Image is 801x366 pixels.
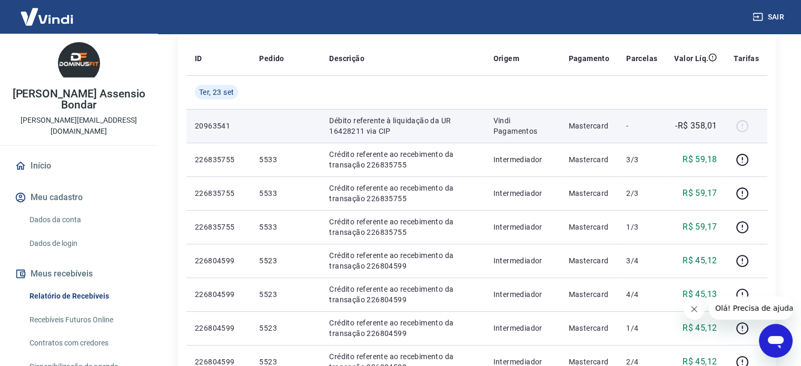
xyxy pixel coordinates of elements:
[493,289,551,300] p: Intermediador
[259,53,284,64] p: Pedido
[259,154,312,165] p: 5533
[493,188,551,199] p: Intermediador
[626,121,657,131] p: -
[13,1,81,33] img: Vindi
[683,322,717,334] p: R$ 45,12
[683,153,717,166] p: R$ 59,18
[683,187,717,200] p: R$ 59,17
[259,255,312,266] p: 5523
[25,285,145,307] a: Relatório de Recebíveis
[626,255,657,266] p: 3/4
[626,154,657,165] p: 3/3
[709,296,793,320] iframe: Mensagem da empresa
[329,284,476,305] p: Crédito referente ao recebimento da transação 226804599
[750,7,788,27] button: Sair
[684,299,705,320] iframe: Fechar mensagem
[493,53,519,64] p: Origem
[626,323,657,333] p: 1/4
[195,222,242,232] p: 226835755
[13,186,145,209] button: Meu cadastro
[493,154,551,165] p: Intermediador
[195,53,202,64] p: ID
[568,188,609,199] p: Mastercard
[626,188,657,199] p: 2/3
[568,53,609,64] p: Pagamento
[195,154,242,165] p: 226835755
[329,318,476,339] p: Crédito referente ao recebimento da transação 226804599
[25,332,145,354] a: Contratos com credores
[683,254,717,267] p: R$ 45,12
[683,288,717,301] p: R$ 45,13
[259,323,312,333] p: 5523
[195,289,242,300] p: 226804599
[195,188,242,199] p: 226835755
[329,149,476,170] p: Crédito referente ao recebimento da transação 226835755
[568,289,609,300] p: Mastercard
[195,255,242,266] p: 226804599
[58,42,100,84] img: 1e3315d9-667f-42a0-af25-5a58326e8763.jpeg
[6,7,88,16] span: Olá! Precisa de ajuda?
[8,88,149,111] p: [PERSON_NAME] Assensio Bondar
[259,222,312,232] p: 5533
[259,188,312,199] p: 5533
[683,221,717,233] p: R$ 59,17
[493,115,551,136] p: Vindi Pagamentos
[734,53,759,64] p: Tarifas
[493,255,551,266] p: Intermediador
[13,154,145,177] a: Início
[493,222,551,232] p: Intermediador
[626,53,657,64] p: Parcelas
[25,209,145,231] a: Dados da conta
[13,262,145,285] button: Meus recebíveis
[568,121,609,131] p: Mastercard
[568,323,609,333] p: Mastercard
[8,115,149,137] p: [PERSON_NAME][EMAIL_ADDRESS][DOMAIN_NAME]
[329,53,364,64] p: Descrição
[329,183,476,204] p: Crédito referente ao recebimento da transação 226835755
[493,323,551,333] p: Intermediador
[195,323,242,333] p: 226804599
[259,289,312,300] p: 5523
[568,154,609,165] p: Mastercard
[329,250,476,271] p: Crédito referente ao recebimento da transação 226804599
[674,53,708,64] p: Valor Líq.
[195,121,242,131] p: 20963541
[626,289,657,300] p: 4/4
[329,216,476,238] p: Crédito referente ao recebimento da transação 226835755
[675,120,717,132] p: -R$ 358,01
[199,87,234,97] span: Ter, 23 set
[626,222,657,232] p: 1/3
[329,115,476,136] p: Débito referente à liquidação da UR 16428211 via CIP
[568,222,609,232] p: Mastercard
[25,309,145,331] a: Recebíveis Futuros Online
[759,324,793,358] iframe: Botão para abrir a janela de mensagens
[25,233,145,254] a: Dados de login
[568,255,609,266] p: Mastercard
